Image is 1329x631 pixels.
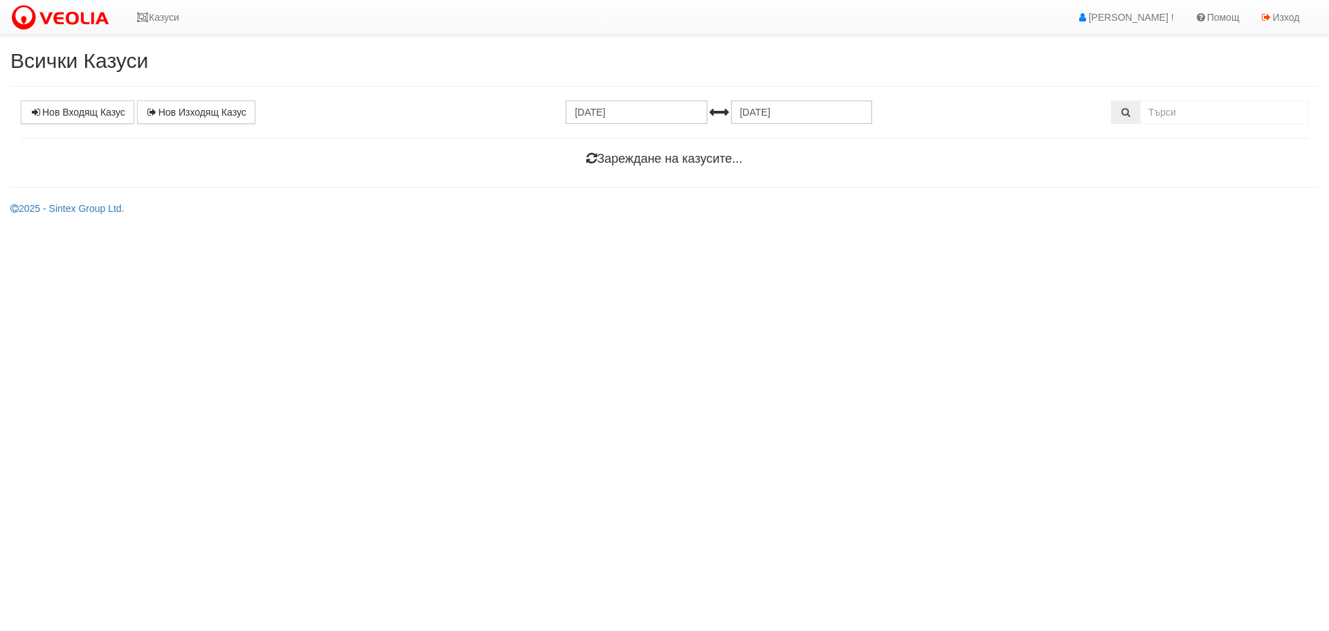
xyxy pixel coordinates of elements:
[10,203,125,214] a: 2025 - Sintex Group Ltd.
[21,152,1308,166] h4: Зареждане на казусите...
[1140,100,1308,124] input: Търсене по Идентификатор, Бл/Вх/Ап, Тип, Описание, Моб. Номер, Имейл, Файл, Коментар,
[21,100,134,124] a: Нов Входящ Казус
[10,49,1319,72] h2: Всички Казуси
[137,100,255,124] a: Нов Изходящ Казус
[10,3,116,33] img: VeoliaLogo.png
